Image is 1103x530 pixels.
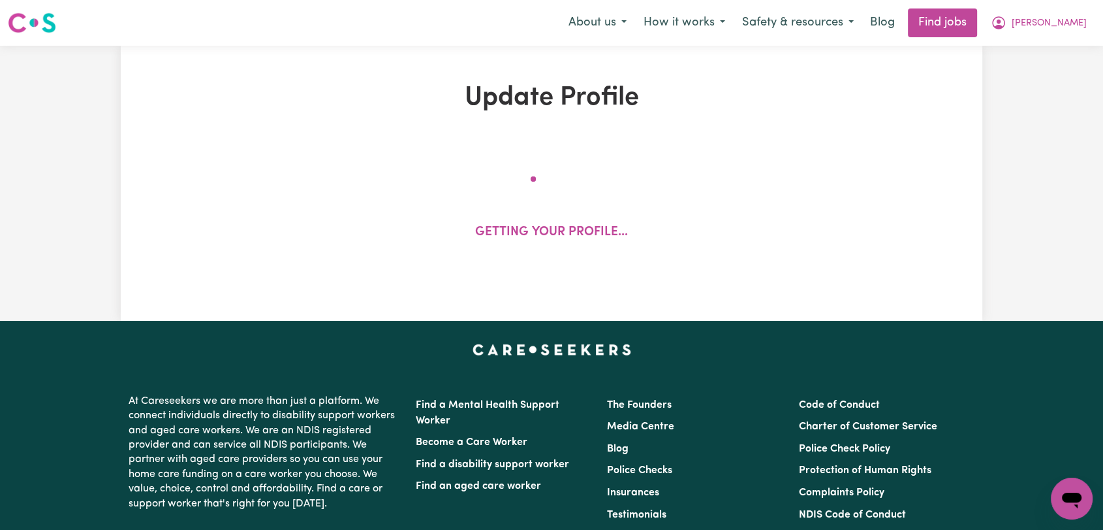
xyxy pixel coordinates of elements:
a: Become a Care Worker [416,437,527,448]
a: Careseekers logo [8,8,56,38]
a: Careseekers home page [473,344,631,355]
a: Blog [862,8,903,37]
h1: Update Profile [272,82,831,114]
iframe: Button to launch messaging window [1051,478,1093,520]
a: Find an aged care worker [416,481,541,491]
button: My Account [982,9,1095,37]
p: Getting your profile... [475,224,628,242]
a: Blog [607,444,629,454]
img: Careseekers logo [8,11,56,35]
a: Find a Mental Health Support Worker [416,400,559,426]
a: Insurances [607,488,659,498]
a: Police Checks [607,465,672,476]
button: About us [560,9,635,37]
a: Protection of Human Rights [799,465,931,476]
a: Media Centre [607,422,674,432]
p: At Careseekers we are more than just a platform. We connect individuals directly to disability su... [129,389,400,516]
span: [PERSON_NAME] [1012,16,1087,31]
button: How it works [635,9,734,37]
button: Safety & resources [734,9,862,37]
a: The Founders [607,400,672,410]
a: Find a disability support worker [416,459,569,470]
a: Code of Conduct [799,400,880,410]
a: Testimonials [607,510,666,520]
a: Find jobs [908,8,977,37]
a: Charter of Customer Service [799,422,937,432]
a: Police Check Policy [799,444,890,454]
a: Complaints Policy [799,488,884,498]
a: NDIS Code of Conduct [799,510,906,520]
